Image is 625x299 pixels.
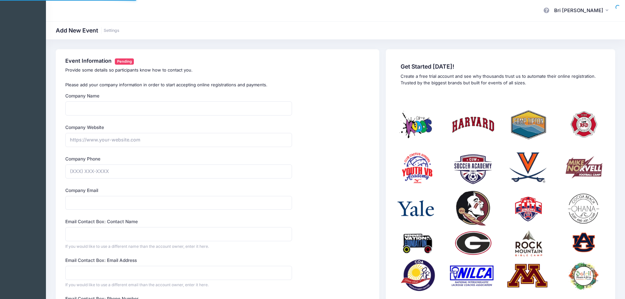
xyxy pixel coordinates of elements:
label: Email Contact Box: Email Address [65,257,137,264]
button: Bri [PERSON_NAME] [550,3,615,18]
label: Company Phone [65,156,100,162]
label: Company Name [65,93,99,99]
label: Company Website [65,124,104,131]
p: Create a free trial account and see why thousands trust us to automate their online registration.... [401,73,600,86]
input: (XXX) XXX-XXXX [65,164,292,179]
label: Company Email [65,187,98,194]
p: Please add your company information in order to start accepting online registrations and payments. [65,82,370,88]
span: Get Started [DATE]! [401,63,600,70]
div: If you would like to use a different name than the account owner, enter it here. [65,244,292,249]
h4: Event Information [65,58,370,65]
span: Pending [115,58,134,65]
p: Provide some details so participants know how to contact you. [65,67,370,74]
span: Bri [PERSON_NAME] [554,7,603,14]
a: Settings [104,28,119,33]
div: If you would like to use a different email than the account owner, enter it here. [65,282,292,288]
input: https://www.your-website.com [65,133,292,147]
h1: Add New Event [56,27,119,34]
label: Email Contact Box: Contact Name [65,218,138,225]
